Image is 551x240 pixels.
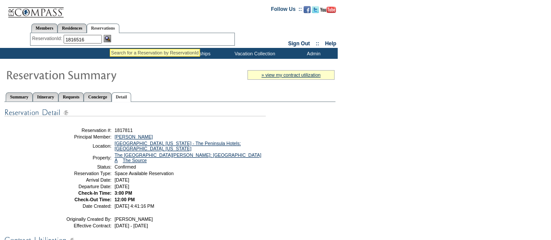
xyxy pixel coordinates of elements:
a: Detail [112,92,132,102]
div: Search for a Reservation by ReservationId [111,50,199,55]
span: 3:00 PM [115,190,132,196]
img: Reservation Search [104,35,111,42]
span: [DATE] [115,177,129,183]
a: Summary [6,92,33,101]
span: :: [316,41,319,47]
td: Departure Date: [49,184,112,189]
span: [DATE] - [DATE] [115,223,148,228]
a: The [GEOGRAPHIC_DATA][PERSON_NAME]: [GEOGRAPHIC_DATA] A [115,152,261,163]
a: Help [325,41,336,47]
a: » view my contract utilization [261,72,321,78]
img: Become our fan on Facebook [304,6,311,13]
a: The Source [123,158,147,163]
a: Itinerary [33,92,58,101]
td: Arrival Date: [49,177,112,183]
span: 1817811 [115,128,133,133]
td: Status: [49,164,112,169]
td: Date Created: [49,203,112,209]
img: Reservaton Summary [6,66,180,83]
strong: Check-In Time: [78,190,112,196]
td: Admin [287,48,338,59]
a: Reservations [87,24,119,33]
a: Requests [58,92,84,101]
td: Location: [49,141,112,151]
td: Effective Contract: [49,223,112,228]
a: Subscribe to our YouTube Channel [320,9,336,14]
a: Follow us on Twitter [312,9,319,14]
span: [DATE] [115,184,129,189]
img: Subscribe to our YouTube Channel [320,7,336,13]
a: [GEOGRAPHIC_DATA], [US_STATE] - The Peninsula Hotels: [GEOGRAPHIC_DATA], [US_STATE] [115,141,241,151]
td: Follow Us :: [271,5,302,16]
td: Home [120,48,170,59]
div: ReservationId: [32,35,64,42]
a: [PERSON_NAME] [115,134,153,139]
span: 12:00 PM [115,197,135,202]
td: Property: [49,152,112,163]
a: Residences [57,24,87,33]
a: Become our fan on Facebook [304,9,311,14]
a: Sign Out [288,41,310,47]
span: Space Available Reservation [115,171,173,176]
td: Originally Created By: [49,216,112,222]
strong: Check-Out Time: [74,197,112,202]
td: Reservation #: [49,128,112,133]
td: Principal Member: [49,134,112,139]
img: Reservation Detail [4,107,266,118]
span: [PERSON_NAME] [115,216,153,222]
td: Reservation Type: [49,171,112,176]
a: Members [31,24,58,33]
span: [DATE] 4:41:16 PM [115,203,154,209]
a: Concierge [84,92,111,101]
td: Vacation Collection [220,48,287,59]
img: Follow us on Twitter [312,6,319,13]
span: Confirmed [115,164,136,169]
td: Memberships [170,48,220,59]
